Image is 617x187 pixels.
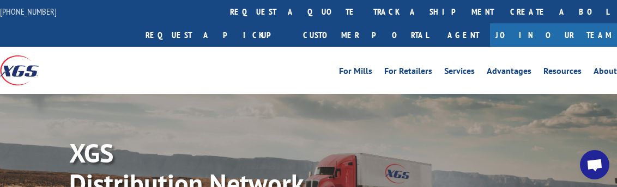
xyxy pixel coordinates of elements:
[437,23,490,47] a: Agent
[487,67,531,79] a: Advantages
[384,67,432,79] a: For Retailers
[295,23,437,47] a: Customer Portal
[137,23,295,47] a: Request a pickup
[339,67,372,79] a: For Mills
[594,67,617,79] a: About
[580,150,609,179] a: Open chat
[444,67,475,79] a: Services
[490,23,617,47] a: Join Our Team
[543,67,582,79] a: Resources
